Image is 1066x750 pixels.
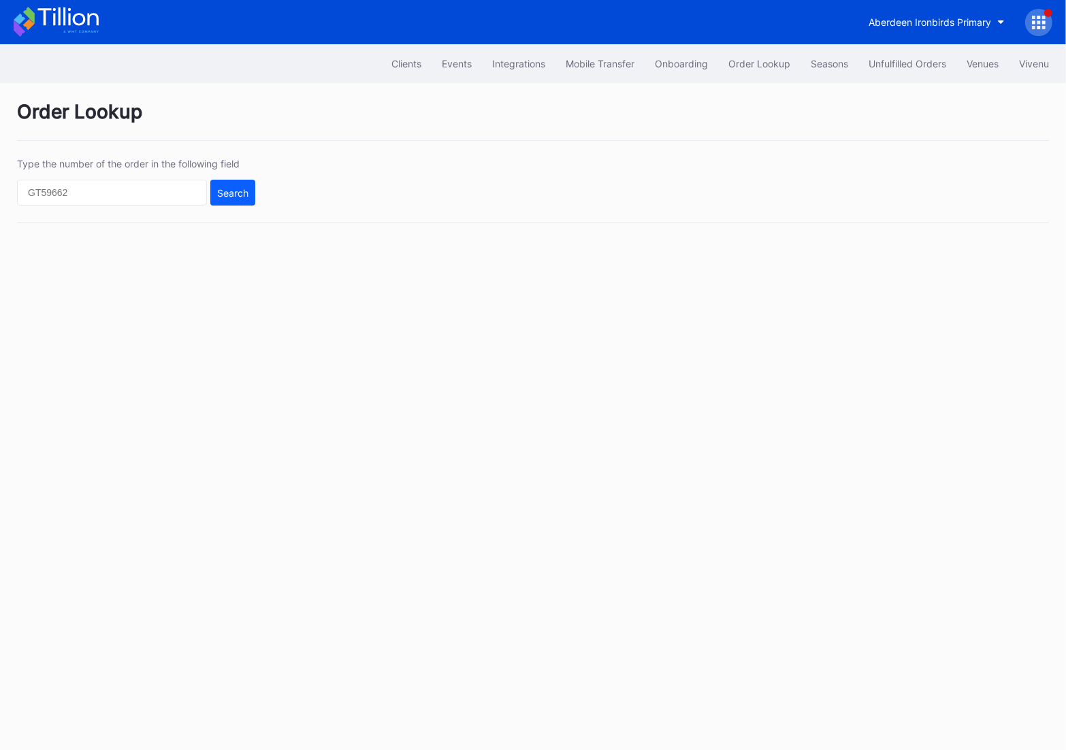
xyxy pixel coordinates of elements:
div: Seasons [811,58,848,69]
button: Clients [381,51,432,76]
div: Type the number of the order in the following field [17,158,255,169]
div: Mobile Transfer [566,58,634,69]
button: Events [432,51,482,76]
div: Order Lookup [17,100,1049,141]
button: Mobile Transfer [555,51,645,76]
button: Vivenu [1009,51,1059,76]
div: Vivenu [1019,58,1049,69]
button: Onboarding [645,51,718,76]
button: Search [210,180,255,206]
button: Seasons [801,51,858,76]
div: Search [217,187,248,199]
button: Venues [956,51,1009,76]
div: Aberdeen Ironbirds Primary [869,16,991,28]
div: Venues [967,58,999,69]
input: GT59662 [17,180,207,206]
div: Events [442,58,472,69]
button: Order Lookup [718,51,801,76]
button: Unfulfilled Orders [858,51,956,76]
button: Integrations [482,51,555,76]
div: Unfulfilled Orders [869,58,946,69]
button: Aberdeen Ironbirds Primary [858,10,1015,35]
div: Clients [391,58,421,69]
div: Onboarding [655,58,708,69]
div: Order Lookup [728,58,790,69]
div: Integrations [492,58,545,69]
